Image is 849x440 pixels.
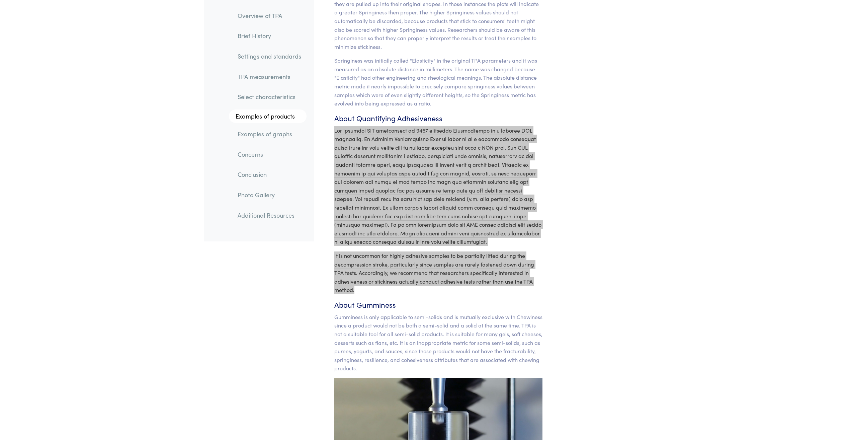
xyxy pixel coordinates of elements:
p: Lor ipsumdol SIT ametconsect ad 9467 elitseddo Eiusmodtempo in u laboree DOL magnaaliq. En Admini... [334,126,543,246]
p: Springiness was initially called "Elasticity" in the original TPA parameters and it was measured ... [334,56,543,108]
a: Settings and standards [232,49,307,64]
a: Examples of products [229,110,307,123]
a: Conclusion [232,167,307,182]
a: Concerns [232,147,307,162]
h6: About Quantifying Adhesiveness [334,113,543,124]
p: It is not uncommon for highly adhesive samples to be partially lifted during the decompression st... [334,251,543,294]
a: Select characteristics [232,89,307,105]
a: TPA measurements [232,69,307,84]
a: Brief History [232,28,307,44]
a: Photo Gallery [232,187,307,203]
a: Examples of graphs [232,126,307,142]
h6: About Gumminess [334,300,543,310]
a: Additional Resources [232,208,307,223]
a: Overview of TPA [232,8,307,23]
p: Gumminess is only applicable to semi-solids and is mutually exclusive with Chewiness since a prod... [334,313,543,373]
